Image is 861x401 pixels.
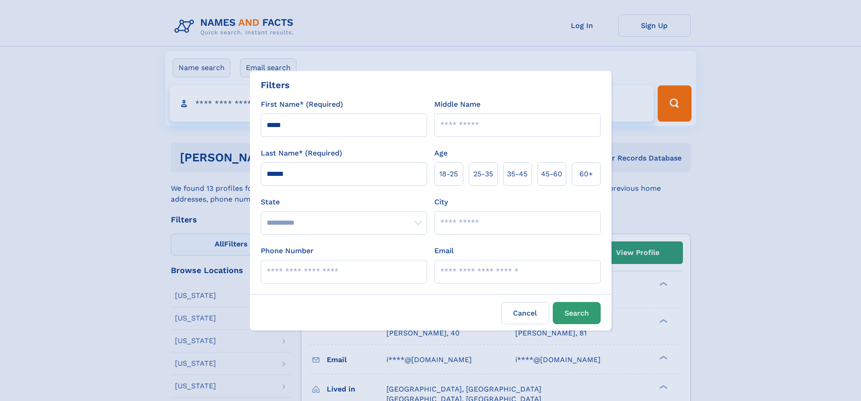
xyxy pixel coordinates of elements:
[473,169,493,179] span: 25‑35
[434,197,448,208] label: City
[507,169,527,179] span: 35‑45
[261,78,290,92] div: Filters
[261,99,343,110] label: First Name* (Required)
[579,169,593,179] span: 60+
[501,302,549,324] label: Cancel
[261,245,314,256] label: Phone Number
[434,99,480,110] label: Middle Name
[434,245,454,256] label: Email
[553,302,601,324] button: Search
[261,148,342,159] label: Last Name* (Required)
[541,169,562,179] span: 45‑60
[434,148,447,159] label: Age
[439,169,458,179] span: 18‑25
[261,197,427,208] label: State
